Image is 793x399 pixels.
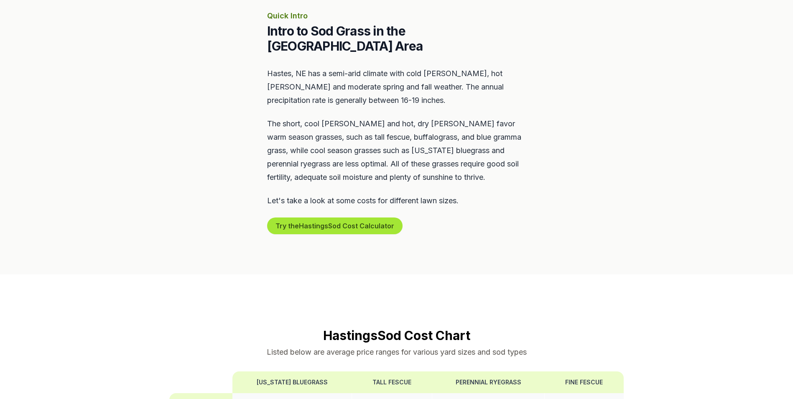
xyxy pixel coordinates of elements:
[232,371,352,393] th: [US_STATE] Bluegrass
[267,217,403,234] button: Try theHastingsSod Cost Calculator
[267,10,526,22] p: Quick Intro
[169,328,624,343] h2: Hastings Sod Cost Chart
[352,371,432,393] th: Tall Fescue
[267,67,526,107] p: Hastes, NE has a semi-arid climate with cold [PERSON_NAME], hot [PERSON_NAME] and moderate spring...
[545,371,624,393] th: Fine Fescue
[432,371,545,393] th: Perennial Ryegrass
[267,117,526,184] p: The short, cool [PERSON_NAME] and hot, dry [PERSON_NAME] favor warm season grasses, such as tall ...
[267,194,526,207] p: Let's take a look at some costs for different lawn sizes.
[267,23,526,54] h2: Intro to Sod Grass in the [GEOGRAPHIC_DATA] Area
[169,346,624,358] p: Listed below are average price ranges for various yard sizes and sod types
